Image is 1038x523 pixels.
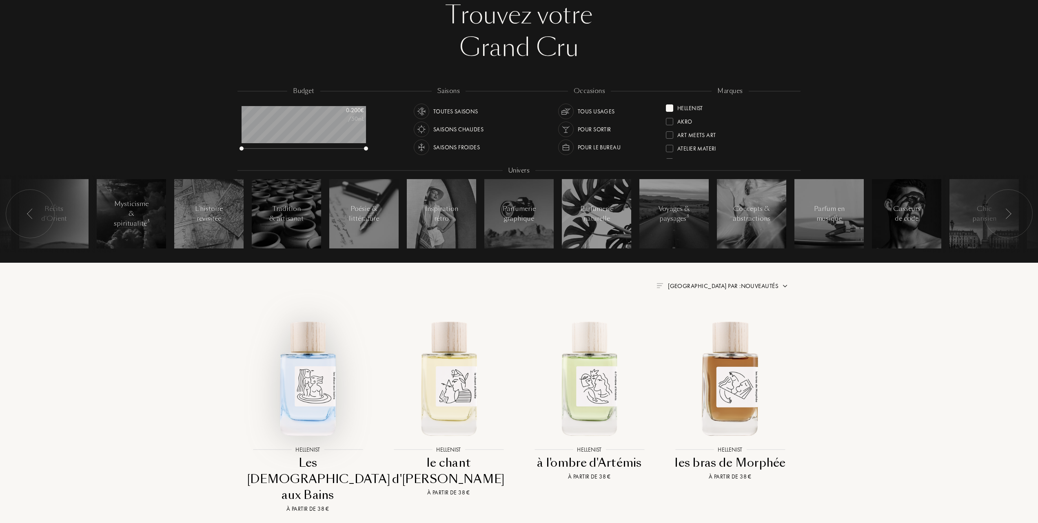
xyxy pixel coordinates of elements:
div: occasions [568,86,611,96]
div: À partir de 38 € [247,505,369,513]
img: usage_occasion_party_white.svg [560,124,572,135]
div: budget [287,86,320,96]
img: arr_left.svg [1005,208,1011,219]
div: Tous usages [578,104,615,119]
img: usage_occasion_work_white.svg [560,142,572,153]
div: 0 - 200 € [323,106,364,115]
div: Baruti [677,155,695,166]
div: Pour le bureau [578,140,621,155]
img: usage_occasion_all_white.svg [560,106,572,117]
div: Parfumerie naturelle [579,204,614,224]
div: À partir de 38 € [528,472,650,481]
div: L'histoire revisitée [192,204,226,224]
div: Akro [677,115,692,126]
img: à l'ombre d'Artémis Hellenist [526,314,653,441]
span: [GEOGRAPHIC_DATA] par : Nouveautés [668,282,778,290]
span: 3 [147,218,150,224]
div: /50mL [323,115,364,123]
div: Saisons froides [433,140,480,155]
div: Casseurs de code [889,204,924,224]
div: Parfumerie graphique [502,204,537,224]
div: Mysticisme & spiritualité [114,199,149,228]
span: 3 [687,213,689,219]
div: À partir de 38 € [669,472,791,481]
div: Concepts & abstractions [733,204,770,224]
div: Toutes saisons [433,104,478,119]
div: Hellenist [677,101,703,112]
div: saisons [432,86,466,96]
div: Voyages & paysages [657,204,692,224]
img: usage_season_hot_white.svg [416,124,427,135]
img: arr_left.svg [27,208,33,219]
div: Atelier Materi [677,142,716,153]
div: Art Meets Art [677,128,716,139]
a: les bras de Morphée HellenistHellenistles bras de MorphéeÀ partir de 38 € [666,305,794,491]
img: usage_season_average_white.svg [416,106,427,117]
div: Poésie & littérature [347,204,381,224]
div: Univers [503,166,535,175]
div: Inspiration rétro [424,204,459,224]
div: À partir de 38 € [388,488,510,497]
img: usage_season_cold_white.svg [416,142,427,153]
div: marques [712,86,748,96]
img: Les Dieux aux Bains Hellenist [244,314,371,441]
img: arrow.png [782,283,788,289]
a: à l'ombre d'Artémis HellenistHellenistà l'ombre d'ArtémisÀ partir de 38 € [525,305,654,491]
div: Pour sortir [578,122,611,137]
img: les bras de Morphée Hellenist [667,314,794,441]
div: Parfum en musique [812,204,847,224]
div: le chant d'[PERSON_NAME] [388,455,510,487]
div: Tradition & artisanat [269,204,304,224]
img: filter_by.png [657,283,663,288]
div: Les [DEMOGRAPHIC_DATA] aux Bains [247,455,369,503]
a: le chant d'Achille HellenistHellenistle chant d'[PERSON_NAME]À partir de 38 € [384,305,513,507]
img: le chant d'Achille Hellenist [385,314,512,441]
div: Grand Cru [244,31,794,64]
div: Saisons chaudes [433,122,484,137]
